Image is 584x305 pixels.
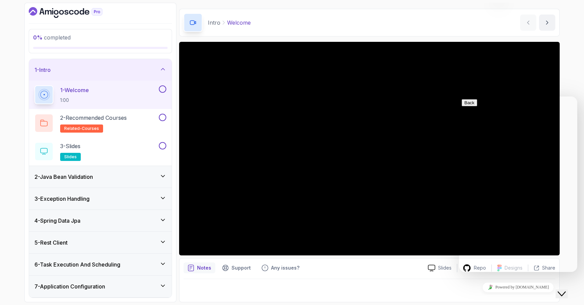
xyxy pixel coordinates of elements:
button: 2-Recommended Coursesrelated-courses [34,114,166,133]
p: 1 - Welcome [60,86,89,94]
p: 2 - Recommended Courses [60,114,127,122]
button: 1-Intro [29,59,172,81]
span: slides [64,154,77,160]
span: completed [33,34,71,41]
iframe: To enrich screen reader interactions, please activate Accessibility in Grammarly extension settings [459,96,577,272]
p: Support [232,265,251,271]
a: Slides [422,265,457,272]
button: Feedback button [258,262,303,273]
a: Dashboard [29,7,118,18]
p: Notes [197,265,211,271]
h3: 6 - Task Execution And Scheduling [34,260,120,269]
h3: 4 - Spring Data Jpa [34,217,80,225]
p: Slides [438,265,452,271]
span: related-courses [64,126,99,131]
span: 0 % [33,34,43,41]
button: 3-Slidesslides [34,142,166,161]
p: Any issues? [271,265,299,271]
a: Repo [457,264,491,272]
iframe: 1 - Hi [179,42,560,255]
button: 4-Spring Data Jpa [29,210,172,231]
button: 2-Java Bean Validation [29,166,172,188]
p: 1:00 [60,97,89,104]
p: Welcome [227,19,251,27]
button: Support button [218,262,255,273]
button: 6-Task Execution And Scheduling [29,254,172,275]
button: notes button [184,262,215,273]
h3: 5 - Rest Client [34,239,68,247]
h3: 7 - Application Configuration [34,282,105,290]
h3: 2 - Java Bean Validation [34,173,93,181]
button: 3-Exception Handling [29,188,172,210]
button: 7-Application Configuration [29,276,172,297]
button: previous content [520,15,536,31]
p: 3 - Slides [60,142,80,150]
iframe: chat widget [459,280,577,295]
button: 1-Welcome1:00 [34,85,166,104]
h3: 3 - Exception Handling [34,195,90,203]
button: next content [539,15,555,31]
button: 5-Rest Client [29,232,172,253]
p: Intro [208,19,220,27]
iframe: To enrich screen reader interactions, please activate Accessibility in Grammarly extension settings [556,278,577,298]
h3: 1 - Intro [34,66,51,74]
